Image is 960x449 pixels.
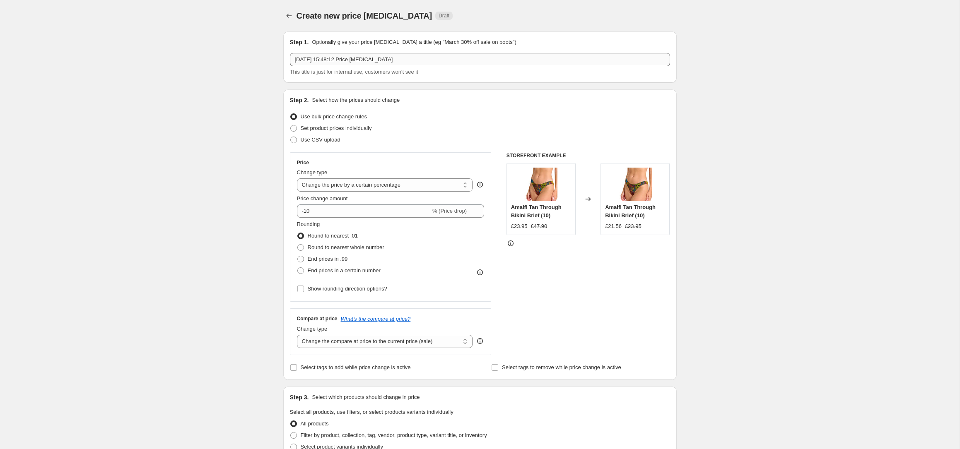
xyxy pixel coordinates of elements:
span: Use bulk price change rules [301,113,367,120]
span: End prices in .99 [308,256,348,262]
span: Price change amount [297,195,348,202]
span: Amalfi Tan Through Bikini Brief (10) [511,204,562,218]
span: Change type [297,326,328,332]
h2: Step 2. [290,96,309,104]
span: Select tags to add while price change is active [301,364,411,370]
span: £23.95 [511,223,528,229]
span: £21.56 [605,223,622,229]
button: Price change jobs [283,10,295,22]
span: % (Price drop) [432,208,467,214]
span: This title is just for internal use, customers won't see it [290,69,418,75]
input: 30% off holiday sale [290,53,670,66]
h6: STOREFRONT EXAMPLE [507,152,670,159]
span: £47.90 [531,223,548,229]
span: Filter by product, collection, tag, vendor, product type, variant title, or inventory [301,432,487,438]
span: Show rounding direction options? [308,286,387,292]
span: £23.95 [625,223,642,229]
span: Create new price [MEDICAL_DATA] [297,11,432,20]
span: Rounding [297,221,320,227]
h2: Step 3. [290,393,309,401]
span: Set product prices individually [301,125,372,131]
span: Select all products, use filters, or select products variants individually [290,409,453,415]
button: What's the compare at price? [341,316,411,322]
h2: Step 1. [290,38,309,46]
span: End prices in a certain number [308,267,381,274]
span: Amalfi Tan Through Bikini Brief (10) [605,204,656,218]
img: Amalfi_Bikini_Brief_Thumb_9fb1bf4b-b581-4e46-a8aa-a6128650d20a_80x.jpg [524,168,557,201]
span: Change type [297,169,328,175]
p: Select which products should change in price [312,393,420,401]
h3: Compare at price [297,315,338,322]
div: help [476,180,484,189]
span: Round to nearest whole number [308,244,384,250]
span: Use CSV upload [301,137,340,143]
p: Optionally give your price [MEDICAL_DATA] a title (eg "March 30% off sale on boots") [312,38,516,46]
span: Draft [439,12,449,19]
p: Select how the prices should change [312,96,400,104]
h3: Price [297,159,309,166]
span: Round to nearest .01 [308,233,358,239]
div: help [476,337,484,345]
img: Amalfi_Bikini_Brief_Thumb_9fb1bf4b-b581-4e46-a8aa-a6128650d20a_80x.jpg [619,168,652,201]
span: Select tags to remove while price change is active [502,364,621,370]
span: All products [301,420,329,427]
input: -15 [297,204,431,218]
